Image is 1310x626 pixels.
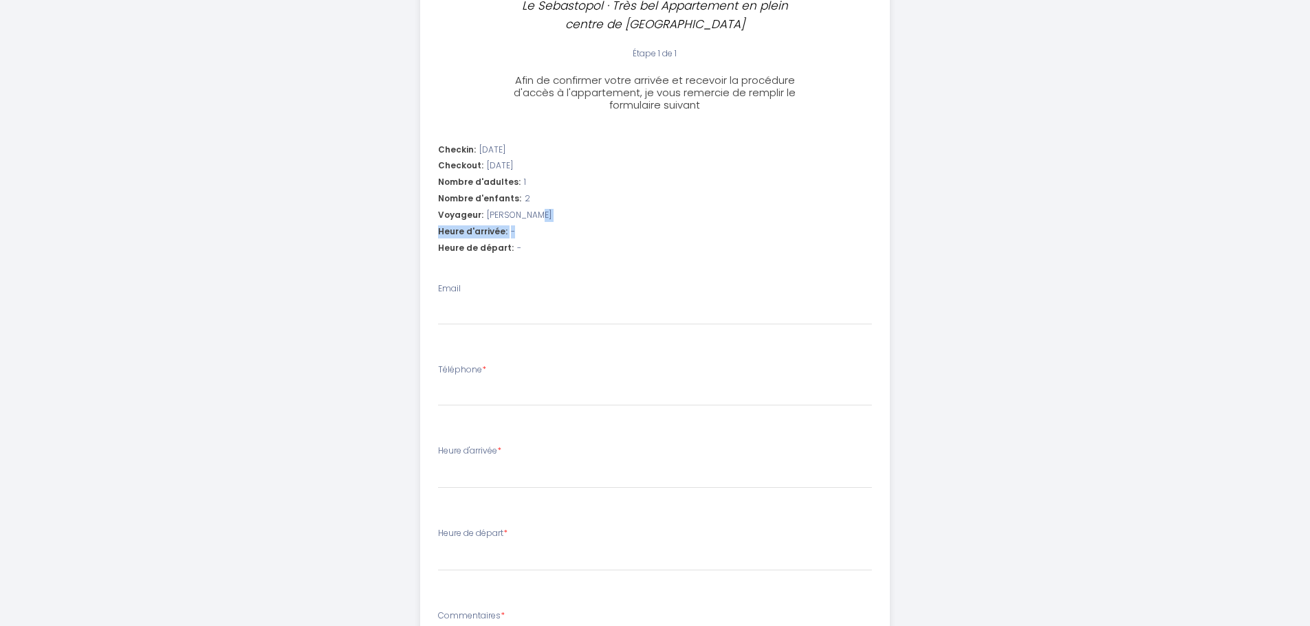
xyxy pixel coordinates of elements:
span: [DATE] [479,144,505,157]
span: Checkin: [438,144,476,157]
span: - [517,242,521,255]
span: Voyageur: [438,209,483,222]
span: Étape 1 de 1 [633,47,677,59]
span: 2 [525,192,530,205]
span: Afin de confirmer votre arrivée et recevoir la procédure d'accès à l'appartement, je vous remerci... [514,73,796,112]
span: Heure d'arrivée: [438,225,507,238]
label: Heure d'arrivée [438,445,501,458]
label: Commentaires [438,610,505,623]
span: Checkout: [438,159,483,172]
span: Heure de départ: [438,242,514,255]
span: Nombre d'enfants: [438,192,521,205]
span: 1 [524,176,526,189]
span: Nombre d'adultes: [438,176,521,189]
label: Heure de départ [438,527,507,540]
span: [DATE] [487,159,513,172]
label: Email [438,282,461,295]
span: [PERSON_NAME] [487,209,552,222]
span: - [511,225,515,238]
label: Téléphone [438,364,486,377]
